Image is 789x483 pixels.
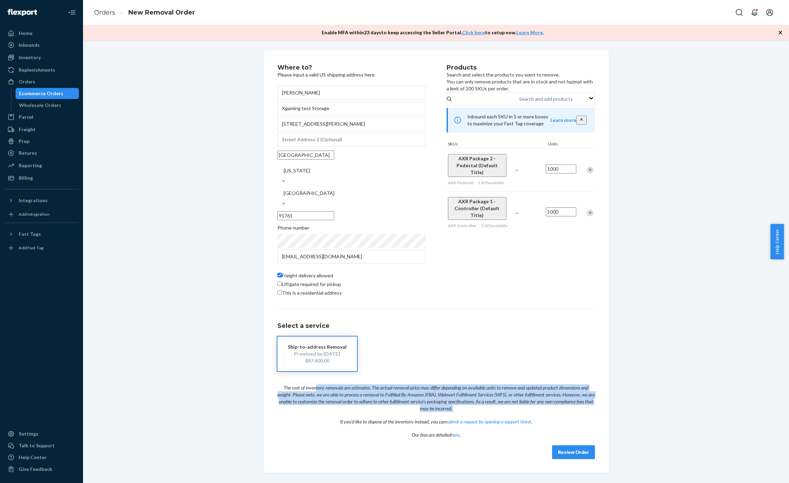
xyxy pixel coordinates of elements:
[447,64,595,71] h2: Products
[4,428,79,439] a: Settings
[550,117,576,124] button: Learn more
[576,116,587,125] button: close
[277,412,595,425] p: If you'd like to dispose of the inventory instead, you can .
[457,155,498,175] span: AXR Package 2 - Pedestal (Default Title)
[277,378,595,412] p: The cost of inventory removals are estimates. The actual removal price may differ depending on av...
[19,30,33,37] div: Home
[515,167,519,173] span: —
[4,111,79,123] a: Parcel
[19,211,49,217] div: Add Integration
[4,160,79,171] a: Reporting
[19,54,41,61] div: Inventory
[770,224,784,259] span: Help Center
[19,245,44,251] div: Add Fast Tag
[587,209,594,216] div: Remove Item
[447,108,595,133] div: Inbound each SKU in 5 or more boxes to maximize your Fast Tag coverage
[4,172,79,184] a: Billing
[552,445,595,459] button: Review Order
[282,281,341,287] span: Liftgate required for pickup
[19,231,41,238] div: Fast Tags
[19,78,35,85] div: Orders
[447,141,547,148] div: SKUs
[4,440,79,451] a: Talk to Support
[4,464,79,475] button: Give Feedback
[446,419,531,424] a: submit a request by opening a support ticket
[481,223,507,228] span: 1,423 available
[19,442,55,449] div: Talk to Support
[516,29,543,35] a: Learn More
[448,180,474,185] span: AXR-Pedestal
[277,224,309,234] span: Phone number
[451,432,459,438] a: here
[277,86,426,100] input: First & Last Name
[277,133,426,146] input: Street Address 2 (Optional)
[283,167,284,174] input: [US_STATE]
[519,96,573,102] div: Search and add products
[94,9,115,16] a: Orders
[546,164,576,173] input: Quantity
[4,39,79,51] a: Inbounds
[65,6,79,19] button: Close Navigation
[587,167,594,173] div: Remove Item
[282,290,342,296] span: This is a residential address
[19,66,55,73] div: Replenishments
[4,147,79,159] a: Returns
[277,290,282,295] input: This is a residential address
[277,323,595,330] h1: Select a service
[763,6,777,19] button: Open account menu
[322,29,544,36] p: Enable MFA within 23 days to keep accessing the Seller Portal. to setup now. .
[89,2,201,23] ol: breadcrumbs
[4,209,79,220] a: Add Integration
[4,242,79,253] a: Add Fast Tag
[277,101,426,115] input: Company Name
[4,452,79,463] a: Help Center
[4,52,79,63] a: Inventory
[4,64,79,75] a: Replenishments
[4,28,79,39] a: Home
[277,71,426,78] p: Please input a valid US shipping address here.
[277,281,282,286] input: Liftgate required for pickup
[4,229,79,240] button: Fast Tags
[19,150,37,156] div: Returns
[19,466,52,473] div: Give Feedback
[19,102,61,109] div: Wholesale Orders
[4,76,79,87] a: Orders
[283,190,284,197] input: [GEOGRAPHIC_DATA]
[277,337,357,371] button: Ship-to-address RemovalPromised by [DATE]$87,400.00
[16,100,79,111] a: Wholesale Orders
[288,343,347,350] div: Ship-to-address Removal
[448,154,506,177] button: AXR Package 2 - Pedestal (Default Title)
[277,64,426,71] h2: Where to?
[277,425,595,438] p: Our fees are detailed .
[128,9,195,16] a: New Removal Order
[462,29,485,35] a: Click here
[277,211,334,220] input: ZIP Code
[19,138,29,145] div: Prep
[282,272,333,278] span: Freight delivery allowed
[4,124,79,135] a: Freight
[19,454,47,461] div: Help Center
[19,90,63,97] div: Ecommerce Orders
[277,117,426,131] input: Street Address
[277,273,282,277] input: Freight delivery allowed
[16,88,79,99] a: Ecommerce Orders
[277,151,334,160] input: City
[732,6,746,19] button: Open Search Box
[284,190,334,197] div: [GEOGRAPHIC_DATA]
[747,6,761,19] button: Open notifications
[8,9,37,16] img: Flexport logo
[19,430,38,437] div: Settings
[19,42,40,48] div: Inbounds
[19,175,33,181] div: Billing
[19,197,48,204] div: Integrations
[288,350,347,357] div: Promised by [DATE]
[19,162,42,169] div: Reporting
[284,167,310,174] div: [US_STATE]
[4,195,79,206] button: Integrations
[19,114,33,120] div: Parcel
[455,198,499,218] span: AXR Package 1 - Controller (Default Title)
[448,197,506,220] button: AXR Package 1 - Controller (Default Title)
[478,180,504,185] span: 1,418 available
[277,250,426,263] input: Email (Required)
[547,141,578,148] div: Units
